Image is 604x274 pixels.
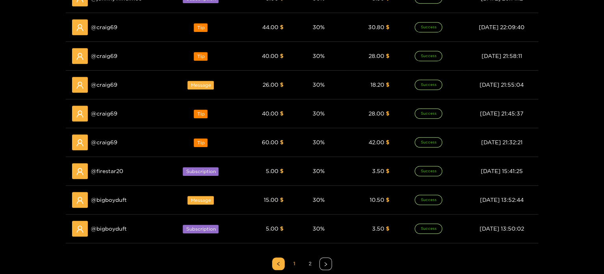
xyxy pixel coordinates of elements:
[304,257,316,270] li: 2
[415,51,442,61] span: Success
[415,80,442,90] span: Success
[76,196,84,204] span: user
[481,53,522,59] span: [DATE] 21:58:11
[194,23,208,32] span: Tip
[480,168,522,174] span: [DATE] 15:41:25
[91,167,123,175] span: @ firestar20
[481,139,522,145] span: [DATE] 21:32:21
[76,225,84,233] span: user
[368,139,384,145] span: 42.00
[262,53,278,59] span: 40.00
[76,24,84,32] span: user
[313,82,325,88] span: 30 %
[415,195,442,205] span: Success
[76,52,84,60] span: user
[76,139,84,147] span: user
[385,168,389,174] span: $
[280,139,283,145] span: $
[415,108,442,119] span: Success
[313,139,325,145] span: 30 %
[280,168,283,174] span: $
[272,257,285,270] li: Previous Page
[280,24,283,30] span: $
[385,110,389,116] span: $
[91,224,127,233] span: @ bigboyduft
[313,168,325,174] span: 30 %
[91,23,117,32] span: @ craig69
[266,168,278,174] span: 5.00
[76,168,84,175] span: user
[319,257,332,270] li: Next Page
[372,226,384,231] span: 3.50
[187,196,214,205] span: Message
[91,109,117,118] span: @ craig69
[76,81,84,89] span: user
[385,139,389,145] span: $
[385,24,389,30] span: $
[264,197,278,203] span: 15.00
[480,82,524,88] span: [DATE] 21:55:04
[304,258,316,270] a: 2
[262,110,278,116] span: 40.00
[313,197,325,203] span: 30 %
[368,53,384,59] span: 28.00
[385,226,389,231] span: $
[368,110,384,116] span: 28.00
[368,24,384,30] span: 30.80
[313,53,325,59] span: 30 %
[262,139,278,145] span: 60.00
[313,24,325,30] span: 30 %
[280,110,283,116] span: $
[415,166,442,176] span: Success
[313,110,325,116] span: 30 %
[183,167,219,176] span: Subscription
[280,197,283,203] span: $
[479,24,524,30] span: [DATE] 22:09:40
[194,52,208,61] span: Tip
[280,226,283,231] span: $
[280,53,283,59] span: $
[370,82,384,88] span: 18.20
[372,168,384,174] span: 3.50
[272,257,285,270] button: left
[262,24,278,30] span: 44.00
[385,53,389,59] span: $
[194,110,208,118] span: Tip
[415,224,442,234] span: Success
[263,82,278,88] span: 26.00
[276,261,281,266] span: left
[480,110,523,116] span: [DATE] 21:45:37
[313,226,325,231] span: 30 %
[480,197,523,203] span: [DATE] 13:52:44
[479,226,524,231] span: [DATE] 13:50:02
[91,196,127,204] span: @ bigboyduft
[323,262,328,267] span: right
[91,138,117,147] span: @ craig69
[91,52,117,60] span: @ craig69
[385,197,389,203] span: $
[415,22,442,32] span: Success
[187,81,214,89] span: Message
[369,197,384,203] span: 10.50
[288,257,300,270] li: 1
[288,258,300,270] a: 1
[385,82,389,88] span: $
[415,137,442,147] span: Success
[76,110,84,118] span: user
[319,257,332,270] button: right
[266,226,278,231] span: 5.00
[194,138,208,147] span: Tip
[280,82,283,88] span: $
[91,80,117,89] span: @ craig69
[183,225,219,233] span: Subscription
